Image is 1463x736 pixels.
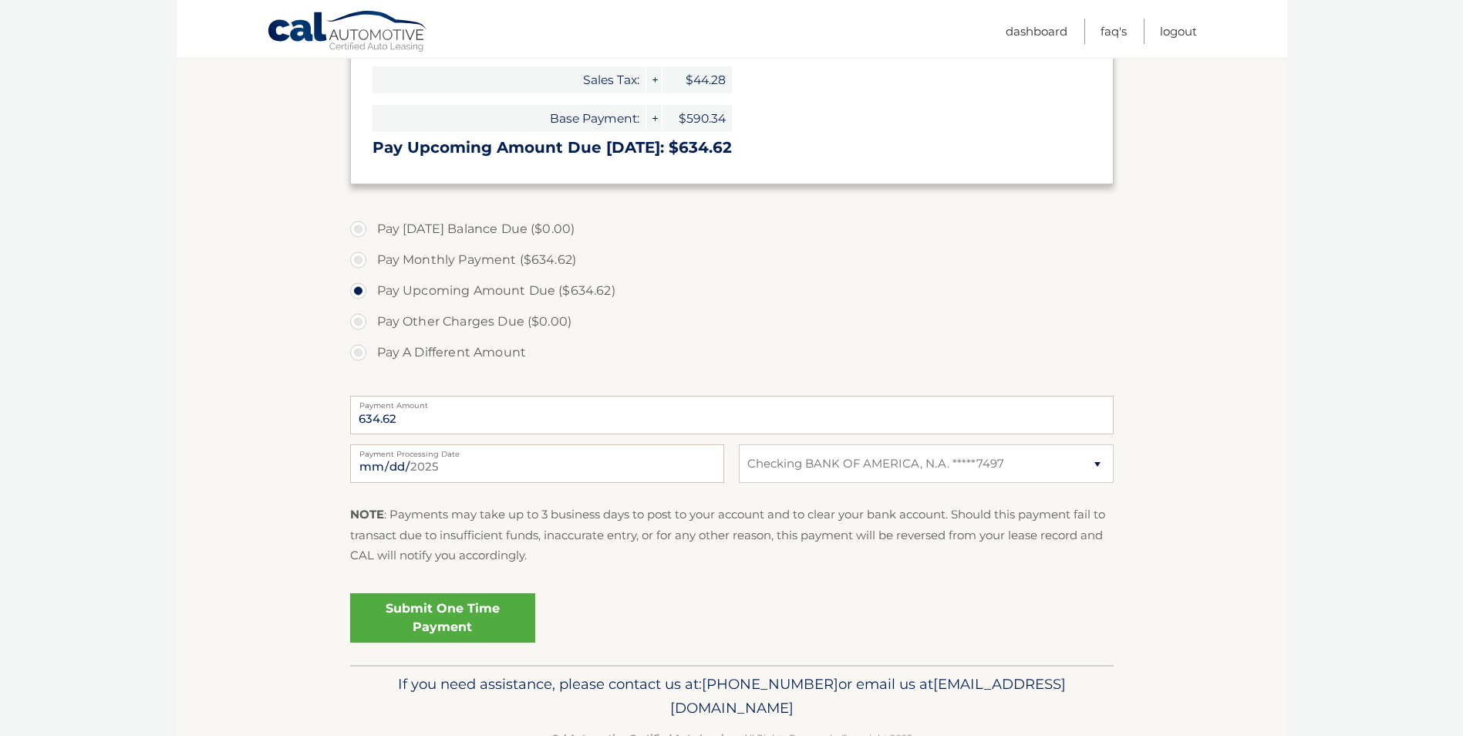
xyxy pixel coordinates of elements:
[350,306,1114,337] label: Pay Other Charges Due ($0.00)
[1160,19,1197,44] a: Logout
[646,66,662,93] span: +
[702,675,838,693] span: [PHONE_NUMBER]
[350,214,1114,245] label: Pay [DATE] Balance Due ($0.00)
[350,593,535,643] a: Submit One Time Payment
[350,505,1114,566] p: : Payments may take up to 3 business days to post to your account and to clear your bank account....
[350,444,724,483] input: Payment Date
[372,105,646,132] span: Base Payment:
[1006,19,1067,44] a: Dashboard
[350,444,724,457] label: Payment Processing Date
[372,66,646,93] span: Sales Tax:
[350,275,1114,306] label: Pay Upcoming Amount Due ($634.62)
[350,245,1114,275] label: Pay Monthly Payment ($634.62)
[1101,19,1127,44] a: FAQ's
[350,396,1114,434] input: Payment Amount
[646,105,662,132] span: +
[360,672,1104,721] p: If you need assistance, please contact us at: or email us at
[267,10,429,55] a: Cal Automotive
[350,396,1114,408] label: Payment Amount
[372,138,1091,157] h3: Pay Upcoming Amount Due [DATE]: $634.62
[350,337,1114,368] label: Pay A Different Amount
[350,507,384,522] strong: NOTE
[662,105,732,132] span: $590.34
[662,66,732,93] span: $44.28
